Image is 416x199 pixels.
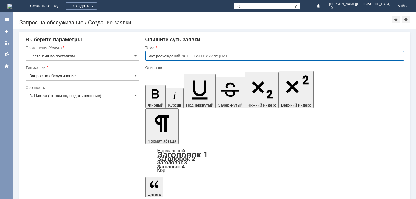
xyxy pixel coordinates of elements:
[26,37,82,42] span: Выберите параметры
[145,177,164,197] button: Цитата
[247,103,276,107] span: Нижний индекс
[184,74,216,108] button: Подчеркнутый
[186,103,213,107] span: Подчеркнутый
[2,27,12,37] a: Создать заявку
[157,150,208,159] a: Заголовок 1
[157,164,185,169] a: Заголовок 4
[2,49,12,59] a: Мои согласования
[145,108,179,144] button: Формат абзаца
[148,139,176,143] span: Формат абзаца
[245,72,279,108] button: Нижний индекс
[157,155,196,162] a: Заголовок 2
[392,16,400,23] div: Добавить в избранное
[145,149,404,172] div: Формат абзаца
[157,168,166,173] a: Код
[148,192,161,197] span: Цитата
[294,3,300,9] span: Расширенный поиск
[157,160,187,165] a: Заголовок 3
[279,71,314,108] button: Верхний индекс
[281,103,311,107] span: Верхний индекс
[166,88,184,108] button: Курсив
[329,2,390,6] span: [PERSON_NAME][GEOGRAPHIC_DATA]
[157,148,185,153] a: Нормальный
[19,20,392,26] div: Запрос на обслуживание / Создание заявки
[402,16,410,23] div: Сделать домашней страницей
[218,103,242,107] span: Зачеркнутый
[168,103,181,107] span: Курсив
[145,46,403,50] div: Тема
[145,66,403,70] div: Описание
[148,103,164,107] span: Жирный
[216,77,245,108] button: Зачеркнутый
[7,4,12,9] img: logo
[145,85,166,108] button: Жирный
[7,4,12,9] a: Перейти на домашнюю страницу
[26,66,138,70] div: Тип заявки
[26,85,138,89] div: Срочность
[66,2,97,10] div: Создать
[329,6,390,10] span: 10
[145,37,200,42] span: Опишите суть заявки
[26,46,138,50] div: Соглашение/Услуга
[2,38,12,48] a: Мои заявки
